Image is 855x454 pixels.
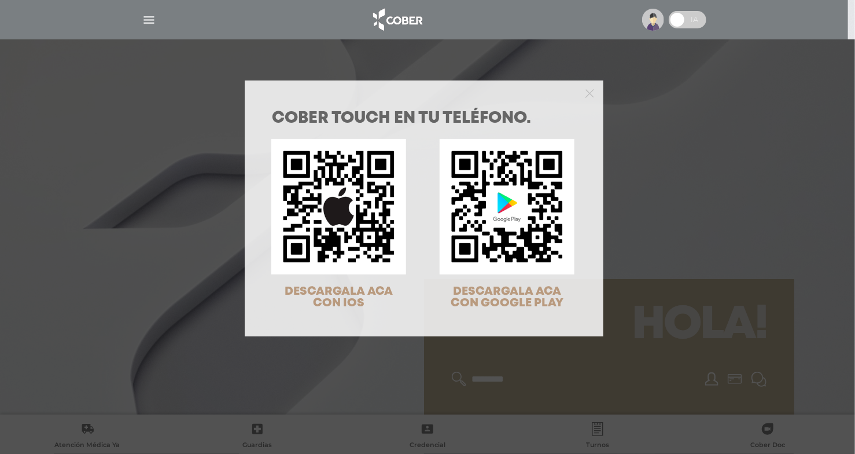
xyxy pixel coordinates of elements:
span: DESCARGALA ACA CON GOOGLE PLAY [451,286,563,309]
h1: COBER TOUCH en tu teléfono. [272,111,576,127]
img: qr-code [440,139,574,274]
img: qr-code [271,139,406,274]
button: Close [585,87,594,98]
span: DESCARGALA ACA CON IOS [285,286,393,309]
